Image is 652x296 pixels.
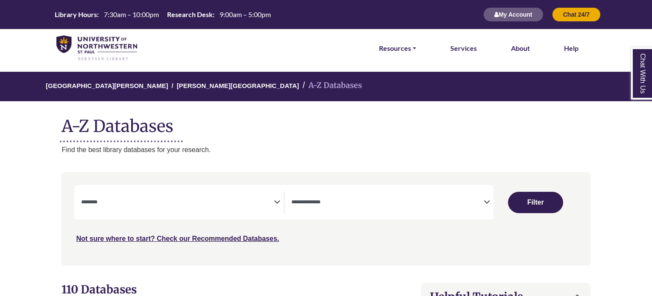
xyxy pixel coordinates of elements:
a: Not sure where to start? Check our Recommended Databases. [76,235,279,242]
span: 7:30am – 10:00pm [104,10,159,18]
a: Hours Today [51,10,274,20]
span: 9:00am – 5:00pm [220,10,271,18]
th: Library Hours: [51,10,99,19]
a: Help [564,43,579,54]
p: Find the best library databases for your research. [62,144,590,155]
nav: breadcrumb [62,72,590,101]
button: My Account [483,7,543,22]
a: [PERSON_NAME][GEOGRAPHIC_DATA] [177,81,299,89]
a: [GEOGRAPHIC_DATA][PERSON_NAME] [46,81,168,89]
button: Submit for Search Results [508,192,563,213]
h1: A-Z Databases [62,110,590,136]
table: Hours Today [51,10,274,18]
a: About [511,43,530,54]
textarea: Search [291,199,484,206]
a: Resources [379,43,416,54]
th: Research Desk: [164,10,215,19]
textarea: Search [81,199,273,206]
a: Services [450,43,477,54]
button: Chat 24/7 [552,7,601,22]
a: Chat 24/7 [552,11,601,18]
a: My Account [483,11,543,18]
li: A-Z Databases [299,79,362,92]
img: library_home [56,35,137,61]
nav: Search filters [62,172,590,265]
